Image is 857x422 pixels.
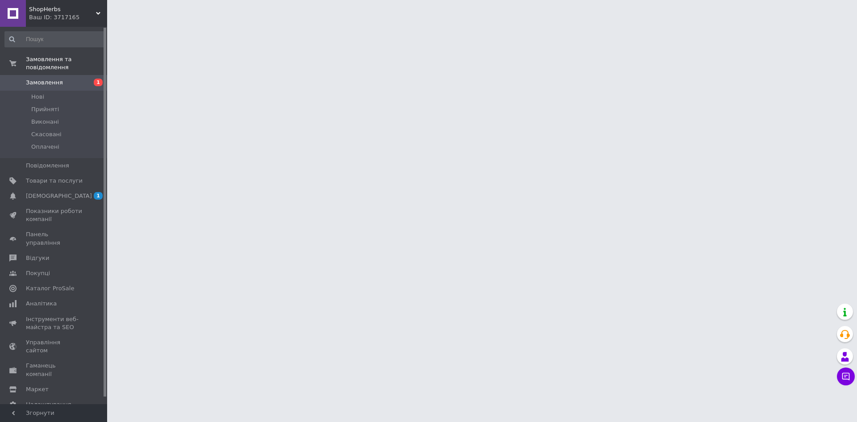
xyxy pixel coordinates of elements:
[26,315,83,331] span: Інструменти веб-майстра та SEO
[26,385,49,393] span: Маркет
[26,177,83,185] span: Товари та послуги
[26,401,71,409] span: Налаштування
[26,254,49,262] span: Відгуки
[31,130,62,138] span: Скасовані
[26,338,83,355] span: Управління сайтом
[31,93,44,101] span: Нові
[29,5,96,13] span: ShopHerbs
[4,31,105,47] input: Пошук
[94,192,103,200] span: 1
[31,118,59,126] span: Виконані
[94,79,103,86] span: 1
[837,368,855,385] button: Чат з покупцем
[31,105,59,113] span: Прийняті
[31,143,59,151] span: Оплачені
[26,362,83,378] span: Гаманець компанії
[26,192,92,200] span: [DEMOGRAPHIC_DATA]
[26,300,57,308] span: Аналітика
[26,284,74,292] span: Каталог ProSale
[26,269,50,277] span: Покупці
[26,79,63,87] span: Замовлення
[26,55,107,71] span: Замовлення та повідомлення
[26,207,83,223] span: Показники роботи компанії
[29,13,107,21] div: Ваш ID: 3717165
[26,230,83,247] span: Панель управління
[26,162,69,170] span: Повідомлення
